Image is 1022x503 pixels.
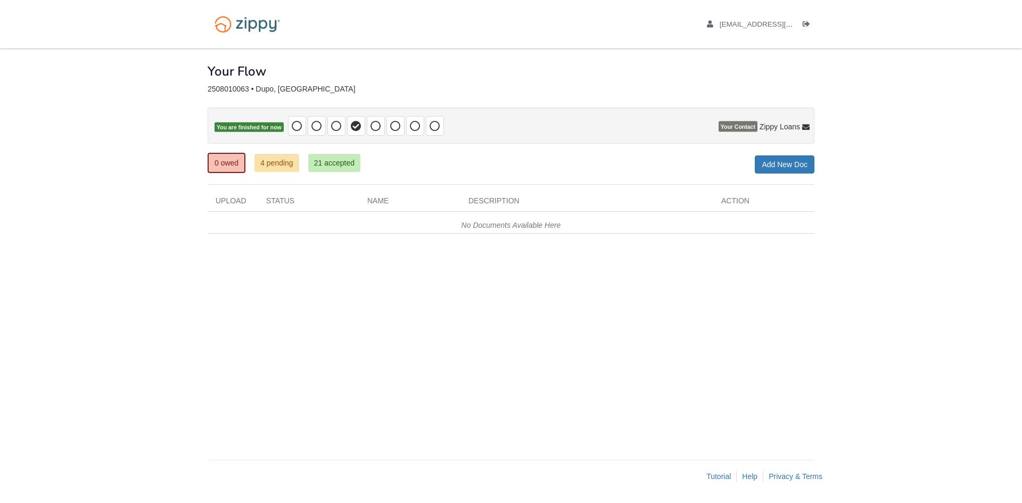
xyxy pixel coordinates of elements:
[706,472,731,481] a: Tutorial
[707,20,842,31] a: edit profile
[803,20,814,31] a: Log out
[755,155,814,174] a: Add New Doc
[208,64,266,78] h1: Your Flow
[720,20,842,28] span: benjaminwuelling@gmail.com
[208,153,245,173] a: 0 owed
[760,121,800,132] span: Zippy Loans
[461,221,561,229] em: No Documents Available Here
[254,154,299,172] a: 4 pending
[208,195,258,211] div: Upload
[769,472,822,481] a: Privacy & Terms
[460,195,713,211] div: Description
[208,85,814,94] div: 2508010063 • Dupo, [GEOGRAPHIC_DATA]
[719,121,757,132] span: Your Contact
[359,195,460,211] div: Name
[742,472,757,481] a: Help
[713,195,814,211] div: Action
[258,195,359,211] div: Status
[215,122,284,133] span: You are finished for now
[308,154,360,172] a: 21 accepted
[208,11,287,38] img: Logo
